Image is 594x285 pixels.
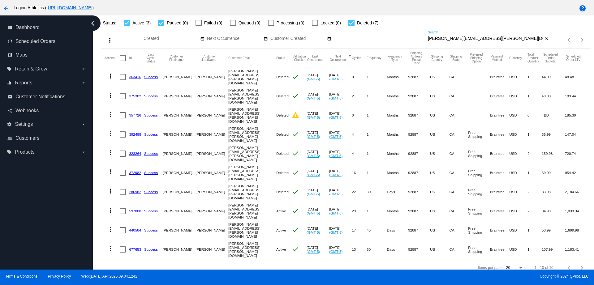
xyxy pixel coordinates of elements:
mat-cell: USD [509,87,527,106]
button: Change sorting for LastOccurrenceUtc [307,55,324,62]
a: (GMT-5) [329,77,342,81]
mat-cell: [PERSON_NAME] [196,106,228,125]
mat-cell: CA [450,67,468,87]
a: (GMT-5) [307,192,320,196]
a: Success [144,151,158,155]
a: Success [144,75,158,79]
mat-cell: 17 [352,221,367,240]
mat-cell: 1,033.34 [565,202,587,221]
a: (GMT-5) [329,249,342,253]
mat-cell: Braintree [490,163,510,182]
mat-cell: Braintree [490,221,510,240]
mat-cell: 1 [527,163,542,182]
a: (GMT-5) [307,115,320,119]
mat-cell: [PERSON_NAME] [163,202,196,221]
mat-cell: US [430,67,449,87]
span: Deleted [276,113,289,117]
mat-cell: Free Shipping [468,163,490,182]
a: 440584 [129,228,141,232]
mat-cell: 1 [527,240,542,259]
mat-icon: more_vert [107,245,114,252]
mat-cell: USD [509,202,527,221]
span: Maps [15,52,28,58]
mat-cell: Months [387,163,408,182]
i: equalizer [7,80,12,85]
mat-cell: 0 [352,67,367,87]
mat-cell: USD [509,221,527,240]
a: share Webhooks [7,106,86,116]
button: Change sorting for CurrencyIso [509,56,522,60]
mat-cell: [PERSON_NAME][EMAIL_ADDRESS][PERSON_NAME][DOMAIN_NAME] [228,202,276,221]
mat-cell: CA [450,202,468,221]
mat-cell: 2 [352,87,367,106]
mat-icon: more_vert [107,72,114,80]
mat-cell: [DATE] [329,221,352,240]
a: Web:[DATE] API:2025.09.04.1242 [81,274,137,279]
mat-cell: [PERSON_NAME][EMAIL_ADDRESS][PERSON_NAME][DOMAIN_NAME] [228,106,276,125]
mat-cell: [PERSON_NAME] [163,221,196,240]
mat-cell: 1,183.41 [565,240,587,259]
button: Change sorting for Subtotal [542,53,559,63]
mat-cell: [PERSON_NAME][EMAIL_ADDRESS][PERSON_NAME][DOMAIN_NAME] [228,240,276,259]
button: Change sorting for LifetimeValue [565,55,582,62]
mat-cell: 22 [352,182,367,202]
mat-cell: Free Shipping [468,144,490,163]
mat-cell: Months [387,202,408,221]
mat-cell: 1 [527,125,542,144]
mat-header-cell: Actions [104,49,120,67]
mat-cell: Days [387,221,408,240]
mat-icon: more_vert [106,36,114,44]
a: update Scheduled Orders [7,36,86,46]
button: Change sorting for CustomerEmail [228,56,250,60]
mat-cell: CA [450,163,468,182]
a: (GMT-5) [307,211,320,215]
mat-cell: CA [450,87,468,106]
a: 357726 [129,113,141,117]
mat-icon: more_vert [107,130,114,137]
mat-cell: 35.99 [542,125,565,144]
button: Change sorting for LastProcessingCycleId [144,53,157,63]
mat-cell: 13 [352,240,367,259]
mat-cell: [PERSON_NAME][EMAIL_ADDRESS][PERSON_NAME][DOMAIN_NAME] [228,163,276,182]
mat-cell: [DATE] [307,202,329,221]
mat-select: Items per page: [506,266,523,270]
mat-cell: Free Shipping [468,182,490,202]
mat-icon: more_vert [107,226,114,233]
mat-cell: [DATE] [329,106,352,125]
a: (GMT-5) [307,173,320,177]
mat-cell: Days [387,182,408,202]
mat-cell: USD [509,106,527,125]
span: Active (3) [132,19,151,27]
input: Search [428,36,543,41]
mat-icon: check [292,92,299,100]
mat-cell: 103.44 [565,87,587,106]
mat-cell: Months [387,87,408,106]
mat-cell: [DATE] [307,163,329,182]
mat-cell: [DATE] [307,125,329,144]
a: [URL][DOMAIN_NAME] [47,5,93,10]
i: dashboard [7,25,12,30]
mat-icon: more_vert [107,111,114,118]
mat-cell: [DATE] [307,221,329,240]
mat-cell: 159.98 [542,144,565,163]
button: Next page [576,34,588,46]
mat-cell: Braintree [490,67,510,87]
mat-cell: [PERSON_NAME][EMAIL_ADDRESS][PERSON_NAME][DOMAIN_NAME] [228,87,276,106]
mat-icon: close [544,36,549,41]
mat-cell: Braintree [490,182,510,202]
mat-cell: CA [450,240,468,259]
mat-cell: [PERSON_NAME] [196,240,228,259]
mat-icon: more_vert [107,149,114,156]
mat-cell: 0 [352,106,367,125]
mat-cell: CA [450,221,468,240]
mat-icon: more_vert [107,187,114,195]
mat-cell: [PERSON_NAME] [163,144,196,163]
mat-cell: [DATE] [307,67,329,87]
mat-cell: [PERSON_NAME] [163,67,196,87]
mat-cell: 1 [367,67,387,87]
mat-header-cell: Validation Checks [292,49,307,67]
mat-cell: [DATE] [329,163,352,182]
mat-cell: 45 [367,221,387,240]
i: people_outline [7,136,12,141]
mat-cell: [DATE] [307,87,329,106]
